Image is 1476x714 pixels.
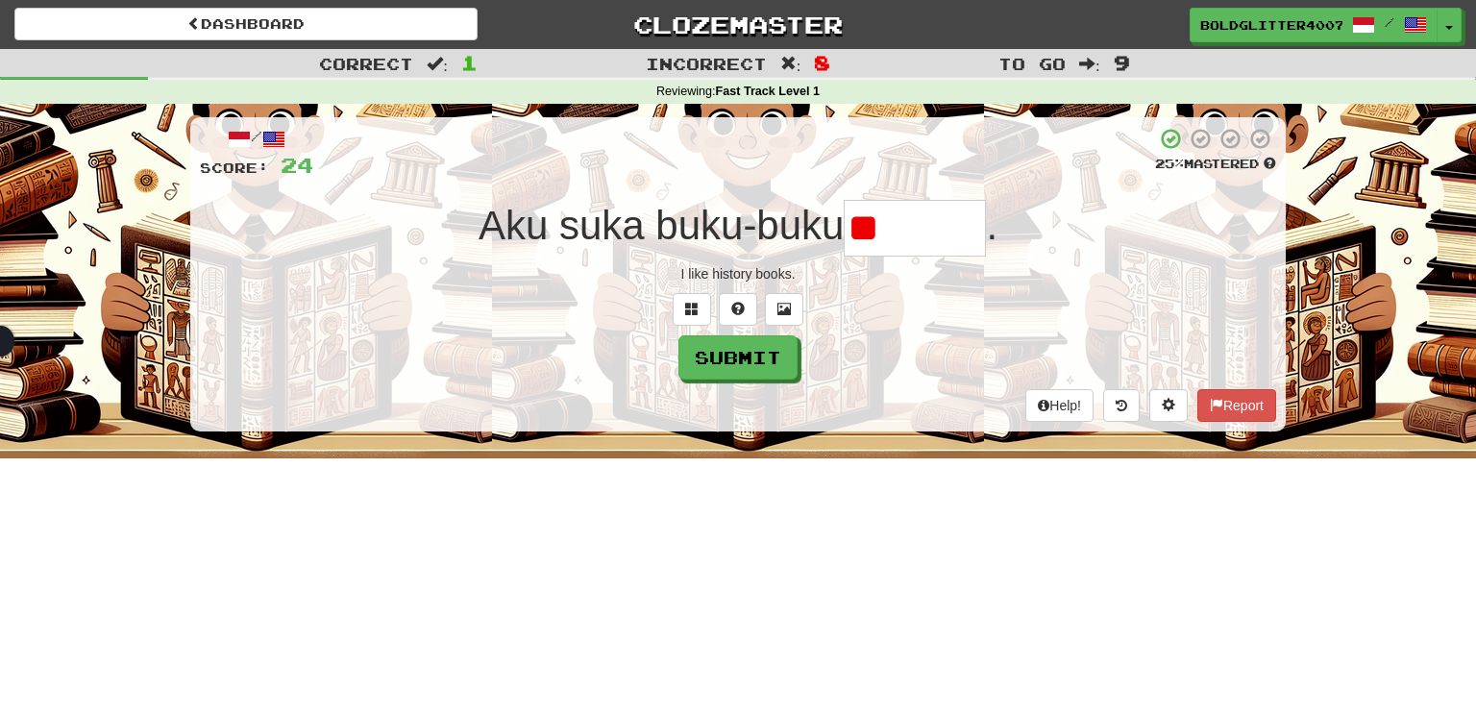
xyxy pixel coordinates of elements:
div: / [200,127,313,151]
strong: Fast Track Level 1 [716,85,821,98]
button: Single letter hint - you only get 1 per sentence and score half the points! alt+h [719,293,757,326]
button: Report [1197,389,1276,422]
button: Switch sentence to multiple choice alt+p [673,293,711,326]
a: BoldGlitter4007 / [1190,8,1438,42]
button: Round history (alt+y) [1103,389,1140,422]
a: Clozemaster [506,8,970,41]
span: 1 [461,51,478,74]
span: 25 % [1155,156,1184,171]
span: To go [998,54,1066,73]
span: Incorrect [646,54,767,73]
span: 9 [1114,51,1130,74]
span: BoldGlitter4007 [1200,16,1342,34]
button: Show image (alt+x) [765,293,803,326]
span: . [986,203,997,248]
span: / [1385,15,1394,29]
span: : [780,56,801,72]
span: 24 [281,153,313,177]
span: Correct [319,54,413,73]
span: Score: [200,160,269,176]
a: Dashboard [14,8,478,40]
span: Aku suka buku-buku [479,203,845,248]
span: 8 [814,51,830,74]
button: Submit [678,335,798,380]
span: : [1079,56,1100,72]
div: I like history books. [200,264,1276,283]
div: Mastered [1155,156,1276,173]
button: Help! [1025,389,1094,422]
span: : [427,56,448,72]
